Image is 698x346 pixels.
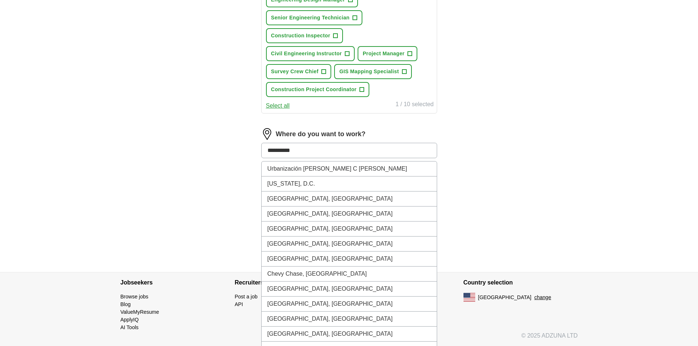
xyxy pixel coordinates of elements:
li: Chevy Chase, [GEOGRAPHIC_DATA] [262,267,437,282]
button: Select all [266,101,290,110]
button: Survey Crew Chief [266,64,332,79]
button: Construction Inspector [266,28,343,43]
li: [GEOGRAPHIC_DATA], [GEOGRAPHIC_DATA] [262,207,437,222]
li: [GEOGRAPHIC_DATA], [GEOGRAPHIC_DATA] [262,297,437,312]
li: [GEOGRAPHIC_DATA], [GEOGRAPHIC_DATA] [262,191,437,207]
li: Urbanización [PERSON_NAME] C [PERSON_NAME] [262,161,437,176]
li: [GEOGRAPHIC_DATA], [GEOGRAPHIC_DATA] [262,312,437,327]
h4: Country selection [464,272,578,293]
button: Civil Engineering Instructor [266,46,355,61]
span: Senior Engineering Technician [271,14,350,22]
span: Construction Inspector [271,32,330,40]
span: Project Manager [363,50,405,57]
label: Where do you want to work? [276,129,366,139]
li: [GEOGRAPHIC_DATA], [GEOGRAPHIC_DATA] [262,252,437,267]
button: change [534,294,551,301]
li: [GEOGRAPHIC_DATA], [GEOGRAPHIC_DATA] [262,237,437,252]
a: AI Tools [121,324,139,330]
div: © 2025 ADZUNA LTD [115,331,584,346]
span: Survey Crew Chief [271,68,319,75]
span: Construction Project Coordinator [271,86,357,93]
a: Post a job [235,294,258,300]
img: location.png [261,128,273,140]
li: [GEOGRAPHIC_DATA], [GEOGRAPHIC_DATA] [262,222,437,237]
button: Construction Project Coordinator [266,82,370,97]
div: 1 / 10 selected [395,100,433,110]
span: Civil Engineering Instructor [271,50,342,57]
span: GIS Mapping Specialist [339,68,399,75]
li: [GEOGRAPHIC_DATA], [GEOGRAPHIC_DATA] [262,282,437,297]
button: GIS Mapping Specialist [334,64,412,79]
img: US flag [464,293,475,302]
a: Browse jobs [121,294,148,300]
button: Senior Engineering Technician [266,10,362,25]
a: ValueMyResume [121,309,159,315]
li: [GEOGRAPHIC_DATA], [GEOGRAPHIC_DATA] [262,327,437,342]
a: API [235,301,243,307]
li: [US_STATE], D.C. [262,176,437,191]
a: ApplyIQ [121,317,139,323]
span: [GEOGRAPHIC_DATA] [478,294,532,301]
a: Blog [121,301,131,307]
button: Project Manager [358,46,417,61]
